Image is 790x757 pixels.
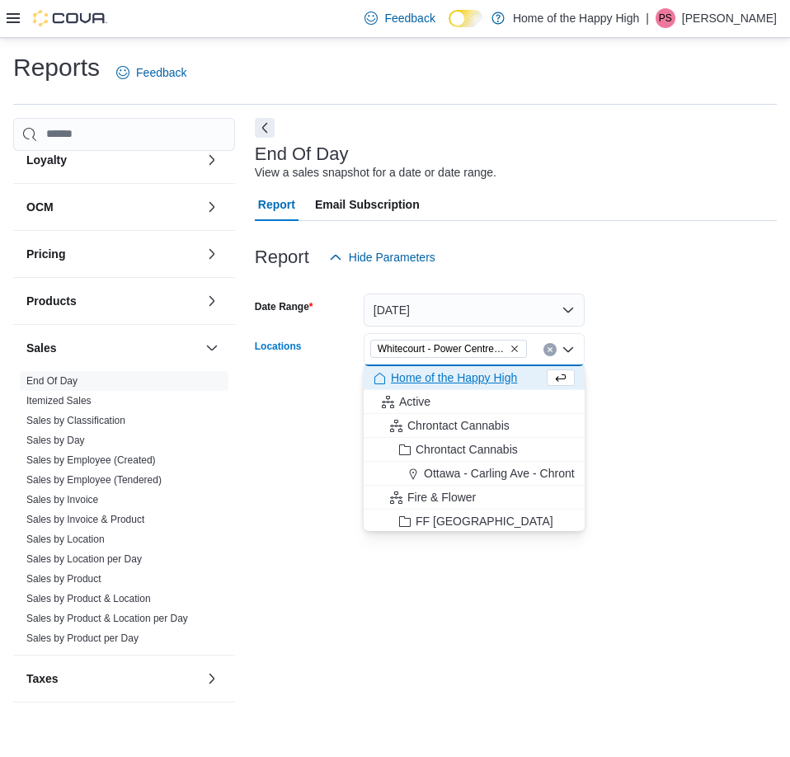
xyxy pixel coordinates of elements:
[26,375,78,387] a: End Of Day
[255,340,302,353] label: Locations
[26,293,199,309] button: Products
[399,393,430,410] span: Active
[656,8,675,28] div: Paige Stocki
[449,27,449,28] span: Dark Mode
[33,10,107,26] img: Cova
[26,414,125,427] span: Sales by Classification
[364,438,585,462] button: Chrontact Cannabis
[26,534,105,545] a: Sales by Location
[26,415,125,426] a: Sales by Classification
[26,340,199,356] button: Sales
[378,341,506,357] span: Whitecourt - Power Centre - Fire & Flower
[26,199,54,215] h3: OCM
[110,56,193,89] a: Feedback
[449,10,483,27] input: Dark Mode
[136,64,186,81] span: Feedback
[26,670,59,687] h3: Taxes
[26,613,188,624] a: Sales by Product & Location per Day
[562,343,575,356] button: Close list of options
[26,493,98,506] span: Sales by Invoice
[26,434,85,447] span: Sales by Day
[202,150,222,170] button: Loyalty
[364,486,585,510] button: Fire & Flower
[659,8,672,28] span: PS
[26,152,67,168] h3: Loyalty
[26,199,199,215] button: OCM
[26,435,85,446] a: Sales by Day
[255,118,275,138] button: Next
[513,8,639,28] p: Home of the Happy High
[315,188,420,221] span: Email Subscription
[26,395,92,407] a: Itemized Sales
[255,300,313,313] label: Date Range
[26,670,199,687] button: Taxes
[26,572,101,585] span: Sales by Product
[26,514,144,525] a: Sales by Invoice & Product
[416,513,553,529] span: FF [GEOGRAPHIC_DATA]
[255,247,309,267] h3: Report
[26,374,78,388] span: End Of Day
[26,340,57,356] h3: Sales
[349,249,435,266] span: Hide Parameters
[391,369,517,386] span: Home of the Happy High
[26,573,101,585] a: Sales by Product
[26,533,105,546] span: Sales by Location
[26,474,162,486] a: Sales by Employee (Tendered)
[364,366,585,390] button: Home of the Happy High
[258,188,295,221] span: Report
[26,246,65,262] h3: Pricing
[510,344,520,354] button: Remove Whitecourt - Power Centre - Fire & Flower from selection in this group
[364,414,585,438] button: Chrontact Cannabis
[202,197,222,217] button: OCM
[26,632,139,644] a: Sales by Product per Day
[682,8,777,28] p: [PERSON_NAME]
[424,465,642,482] span: Ottawa - Carling Ave - Chrontact Cannabis
[26,593,151,604] a: Sales by Product & Location
[202,338,222,358] button: Sales
[364,462,585,486] button: Ottawa - Carling Ave - Chrontact Cannabis
[26,454,156,466] a: Sales by Employee (Created)
[370,340,527,358] span: Whitecourt - Power Centre - Fire & Flower
[543,343,557,356] button: Clear input
[202,291,222,311] button: Products
[202,669,222,689] button: Taxes
[26,246,199,262] button: Pricing
[26,293,77,309] h3: Products
[407,489,476,505] span: Fire & Flower
[26,553,142,565] a: Sales by Location per Day
[364,510,585,534] button: FF [GEOGRAPHIC_DATA]
[202,244,222,264] button: Pricing
[26,152,199,168] button: Loyalty
[26,494,98,505] a: Sales by Invoice
[26,513,144,526] span: Sales by Invoice & Product
[13,51,100,84] h1: Reports
[26,612,188,625] span: Sales by Product & Location per Day
[407,417,510,434] span: Chrontact Cannabis
[358,2,441,35] a: Feedback
[364,390,585,414] button: Active
[255,144,349,164] h3: End Of Day
[26,552,142,566] span: Sales by Location per Day
[322,241,442,274] button: Hide Parameters
[255,164,496,181] div: View a sales snapshot for a date or date range.
[646,8,649,28] p: |
[13,371,235,655] div: Sales
[26,473,162,487] span: Sales by Employee (Tendered)
[364,294,585,327] button: [DATE]
[26,592,151,605] span: Sales by Product & Location
[26,454,156,467] span: Sales by Employee (Created)
[416,441,518,458] span: Chrontact Cannabis
[26,394,92,407] span: Itemized Sales
[384,10,435,26] span: Feedback
[26,632,139,645] span: Sales by Product per Day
